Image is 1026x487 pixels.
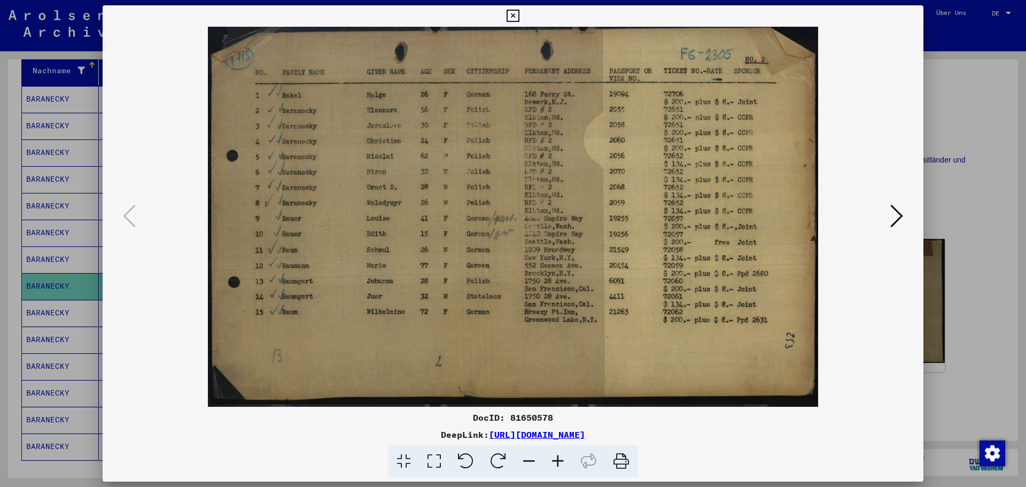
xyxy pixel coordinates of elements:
[489,429,585,440] a: [URL][DOMAIN_NAME]
[103,428,923,441] div: DeepLink:
[980,440,1005,466] img: Zustimmung ändern
[139,27,887,407] img: 001.jpg
[979,440,1005,466] div: Zustimmung ändern
[103,411,923,424] div: DocID: 81650578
